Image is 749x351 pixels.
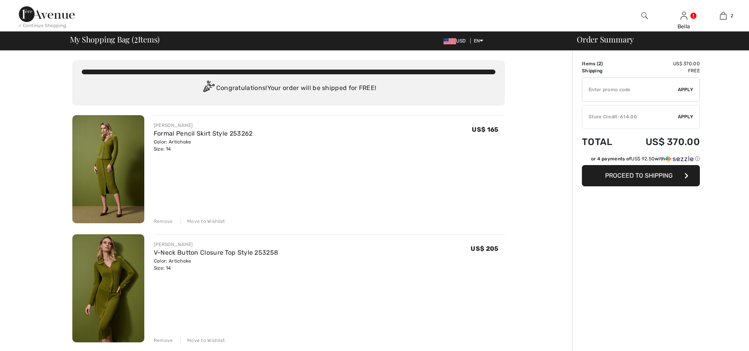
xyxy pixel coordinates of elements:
[641,11,648,20] img: search the website
[154,241,278,248] div: [PERSON_NAME]
[471,245,498,252] span: US$ 205
[474,38,484,44] span: EN
[582,113,678,120] div: Store Credit: 614.00
[70,35,160,43] span: My Shopping Bag ( Items)
[624,129,700,155] td: US$ 370.00
[444,38,456,44] img: US Dollar
[154,138,253,153] div: Color: Artichoke Size: 14
[180,218,225,225] div: Move to Wishlist
[678,113,694,120] span: Apply
[154,218,173,225] div: Remove
[582,129,624,155] td: Total
[154,122,253,129] div: [PERSON_NAME]
[582,60,624,67] td: Items ( )
[201,81,216,96] img: Congratulation2.svg
[598,61,601,66] span: 2
[624,60,700,67] td: US$ 370.00
[82,81,495,96] div: Congratulations! Your order will be shipped for FREE!
[605,172,673,179] span: Proceed to Shipping
[134,33,138,44] span: 2
[72,115,144,223] img: Formal Pencil Skirt Style 253262
[624,67,700,74] td: Free
[665,155,694,162] img: Sezzle
[444,38,469,44] span: USD
[720,11,727,20] img: My Bag
[664,22,703,31] div: Bella
[678,86,694,93] span: Apply
[582,155,700,165] div: or 4 payments ofUS$ 92.50withSezzle Click to learn more about Sezzle
[704,11,742,20] a: 2
[582,67,624,74] td: Shipping
[591,155,700,162] div: or 4 payments of with
[472,126,498,133] span: US$ 165
[154,130,253,137] a: Formal Pencil Skirt Style 253262
[180,337,225,344] div: Move to Wishlist
[681,12,687,19] a: Sign In
[154,249,278,256] a: V-Neck Button Closure Top Style 253258
[19,22,66,29] div: < Continue Shopping
[154,337,173,344] div: Remove
[582,78,678,101] input: Promo code
[731,12,733,19] span: 2
[567,35,744,43] div: Order Summary
[681,11,687,20] img: My Info
[154,257,278,272] div: Color: Artichoke Size: 14
[631,156,655,162] span: US$ 92.50
[72,234,144,342] img: V-Neck Button Closure Top Style 253258
[582,165,700,186] button: Proceed to Shipping
[19,6,75,22] img: 1ère Avenue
